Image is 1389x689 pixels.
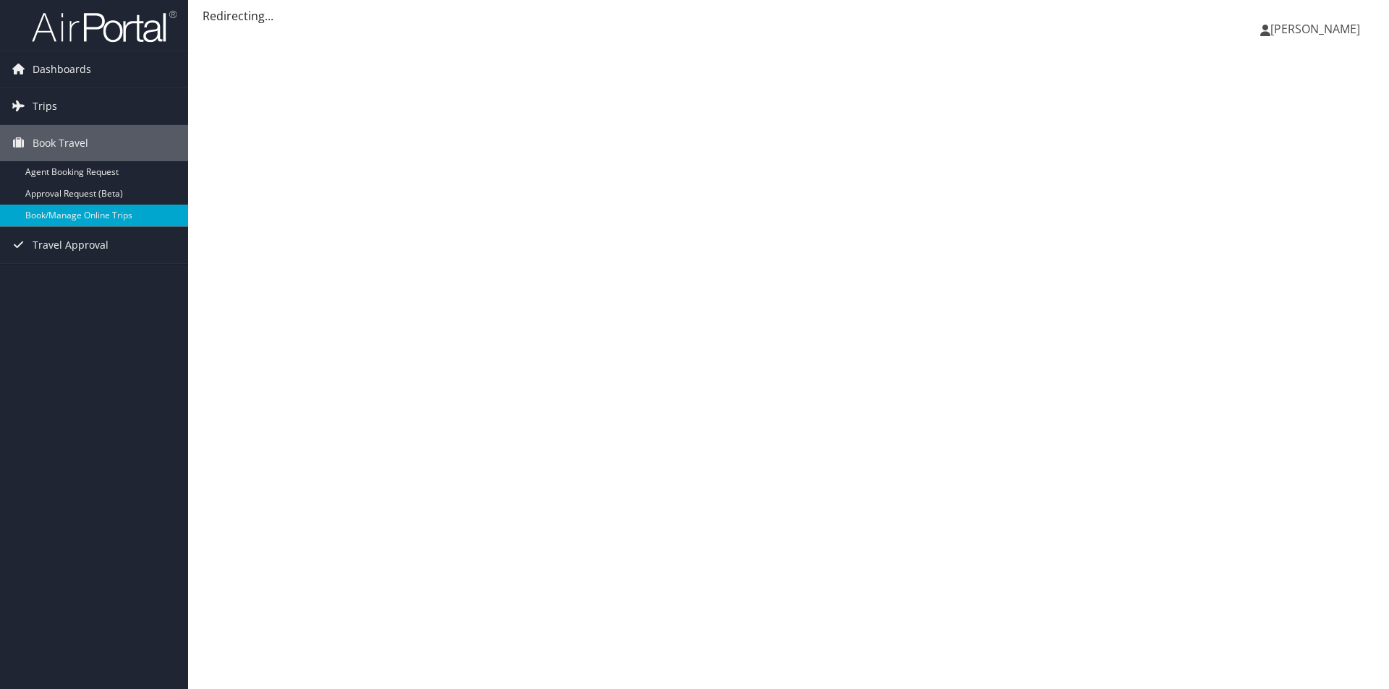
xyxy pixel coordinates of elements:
[1260,7,1375,51] a: [PERSON_NAME]
[33,88,57,124] span: Trips
[1270,21,1360,37] span: [PERSON_NAME]
[32,9,177,43] img: airportal-logo.png
[33,125,88,161] span: Book Travel
[203,7,1375,25] div: Redirecting...
[33,51,91,87] span: Dashboards
[33,227,109,263] span: Travel Approval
